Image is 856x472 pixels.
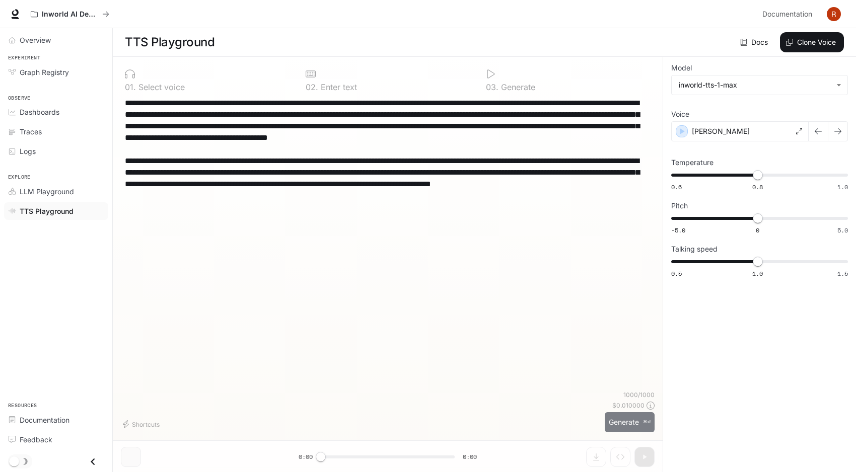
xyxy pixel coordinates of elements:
[671,269,682,278] span: 0.5
[4,103,108,121] a: Dashboards
[4,202,108,220] a: TTS Playground
[4,123,108,140] a: Traces
[498,83,535,91] p: Generate
[837,183,848,191] span: 1.0
[671,159,714,166] p: Temperature
[671,226,685,234] span: -5.0
[827,7,841,21] img: User avatar
[692,126,750,136] p: [PERSON_NAME]
[672,75,847,95] div: inworld-tts-1-max
[42,10,98,19] p: Inworld AI Demos
[762,8,812,21] span: Documentation
[752,269,763,278] span: 1.0
[9,455,19,466] span: Dark mode toggle
[643,419,651,425] p: ⌘⏎
[780,32,844,52] button: Clone Voice
[82,451,104,472] button: Close drawer
[20,434,52,445] span: Feedback
[837,269,848,278] span: 1.5
[20,35,51,45] span: Overview
[752,183,763,191] span: 0.8
[671,202,688,209] p: Pitch
[837,226,848,234] span: 5.0
[20,146,36,156] span: Logs
[612,401,645,410] p: $ 0.010000
[758,4,820,24] a: Documentation
[4,31,108,49] a: Overview
[20,206,74,216] span: TTS Playground
[4,142,108,160] a: Logs
[4,411,108,429] a: Documentation
[623,390,655,399] p: 1000 / 1000
[486,83,498,91] p: 0 3 .
[20,186,74,197] span: LLM Playground
[20,126,42,137] span: Traces
[679,80,831,90] div: inworld-tts-1-max
[26,4,114,24] button: All workspaces
[738,32,772,52] a: Docs
[671,64,692,71] p: Model
[306,83,318,91] p: 0 2 .
[121,416,164,432] button: Shortcuts
[20,67,69,77] span: Graph Registry
[824,4,844,24] button: User avatar
[20,415,69,425] span: Documentation
[605,412,655,433] button: Generate⌘⏎
[4,431,108,448] a: Feedback
[671,111,689,118] p: Voice
[20,107,59,117] span: Dashboards
[671,246,718,253] p: Talking speed
[671,183,682,191] span: 0.6
[4,63,108,81] a: Graph Registry
[318,83,357,91] p: Enter text
[125,32,215,52] h1: TTS Playground
[136,83,185,91] p: Select voice
[756,226,759,234] span: 0
[125,83,136,91] p: 0 1 .
[4,183,108,200] a: LLM Playground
